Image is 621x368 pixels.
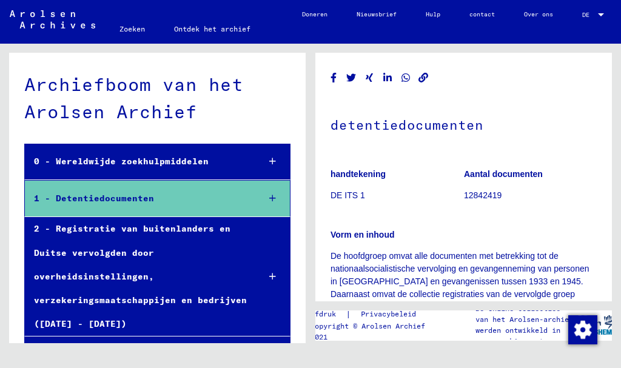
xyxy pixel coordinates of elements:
font: Ontdek het archief [174,24,250,33]
font: afdruk [310,309,336,318]
font: Zoeken [119,24,145,33]
font: 1 - Detentiedocumenten [34,193,154,204]
a: Ontdek het archief [159,15,265,44]
button: Delen op Xing [363,70,376,85]
font: Vorm en inhoud [331,230,395,239]
a: Privacybeleid [351,308,431,321]
font: handtekening [331,169,386,179]
font: 12842419 [464,190,502,200]
font: Archiefboom van het Arolsen Archief [24,73,243,123]
a: afdruk [310,308,346,321]
font: Hulp [426,10,440,18]
font: contact [469,10,495,18]
font: 2 - Registratie van buitenlanders en Duitse vervolgden door overheidsinstellingen, verzekeringsma... [34,223,247,329]
button: Delen op WhatsApp [400,70,412,85]
font: Privacybeleid [361,309,416,318]
font: DE [582,11,589,19]
font: De hoofdgroep omvat alle documenten met betrekking tot de nationaalsocialistische vervolging en g... [331,251,596,350]
font: | [346,309,351,319]
font: werden ontwikkeld in samenwerking met [475,326,560,346]
button: Delen op LinkedIn [381,70,394,85]
img: Wijzigingstoestemming [568,315,597,344]
button: Link kopiëren [417,70,430,85]
font: Over ons [524,10,553,18]
font: detentiedocumenten [331,116,483,133]
button: Delen op Facebook [327,70,340,85]
font: Nieuwsbrief [357,10,397,18]
font: 0 - Wereldwijde zoekhulpmiddelen [34,156,209,167]
font: Doneren [302,10,327,18]
font: Copyright © Arolsen Archief, 2021 [310,321,429,341]
font: Aantal documenten [464,169,543,179]
a: Zoeken [105,15,159,44]
font: DE ITS 1 [331,190,365,200]
img: Arolsen_neg.svg [10,10,95,28]
button: Delen op Twitter [345,70,358,85]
